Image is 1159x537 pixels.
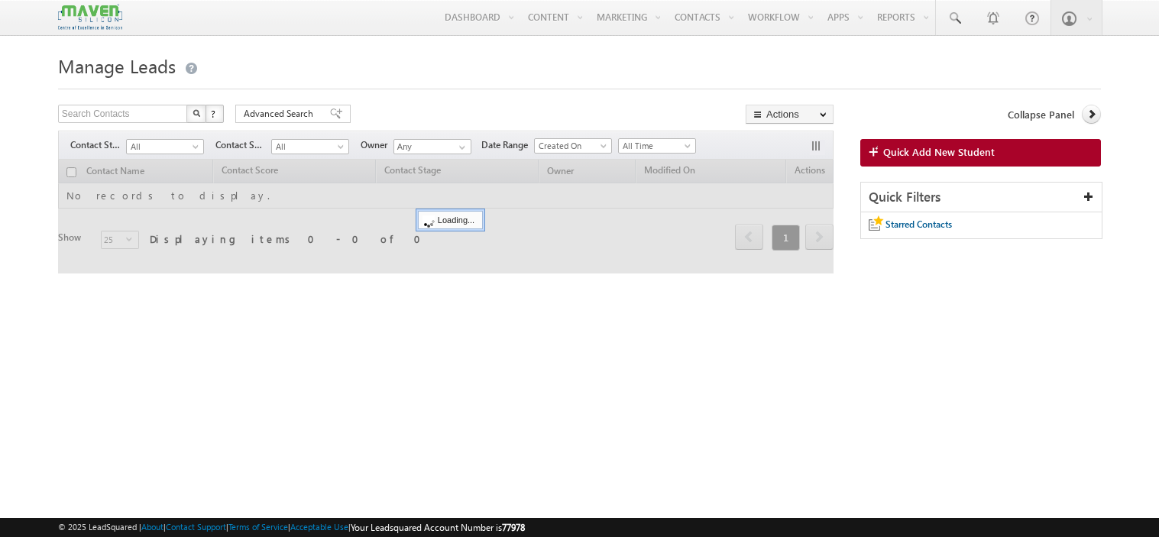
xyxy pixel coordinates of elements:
img: Search [193,109,200,117]
span: © 2025 LeadSquared | | | | | [58,520,525,535]
button: Actions [746,105,834,124]
span: Quick Add New Student [883,145,995,159]
a: All [271,139,349,154]
a: Created On [534,138,612,154]
span: Owner [361,138,393,152]
a: Show All Items [451,140,470,155]
span: Contact Stage [70,138,126,152]
a: Quick Add New Student [860,139,1101,167]
span: All [272,140,345,154]
span: Created On [535,139,607,153]
span: All [127,140,199,154]
a: All Time [618,138,696,154]
div: Loading... [418,211,483,229]
span: ? [211,107,218,120]
input: Type to Search [393,139,471,154]
a: Contact Support [166,522,226,532]
a: About [141,522,163,532]
span: Collapse Panel [1008,108,1074,121]
span: Advanced Search [244,107,318,121]
span: Contact Source [215,138,271,152]
a: Terms of Service [228,522,288,532]
span: Manage Leads [58,53,176,78]
a: Acceptable Use [290,522,348,532]
span: Date Range [481,138,534,152]
a: All [126,139,204,154]
button: ? [206,105,224,123]
div: Quick Filters [861,183,1102,212]
span: All Time [619,139,691,153]
span: Your Leadsquared Account Number is [351,522,525,533]
img: Custom Logo [58,4,122,31]
span: 77978 [502,522,525,533]
span: Starred Contacts [885,218,952,230]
